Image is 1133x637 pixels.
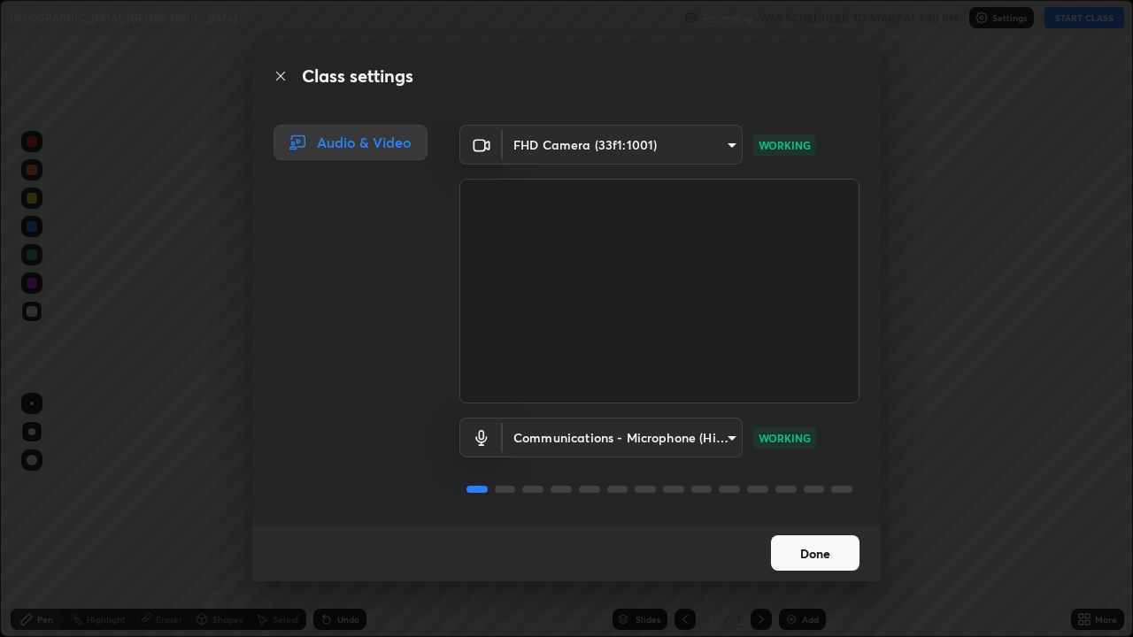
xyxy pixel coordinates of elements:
[302,63,413,89] h2: Class settings
[503,418,743,457] div: FHD Camera (33f1:1001)
[759,430,811,446] p: WORKING
[503,125,743,165] div: FHD Camera (33f1:1001)
[274,125,428,160] div: Audio & Video
[759,137,811,153] p: WORKING
[771,535,859,571] button: Done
